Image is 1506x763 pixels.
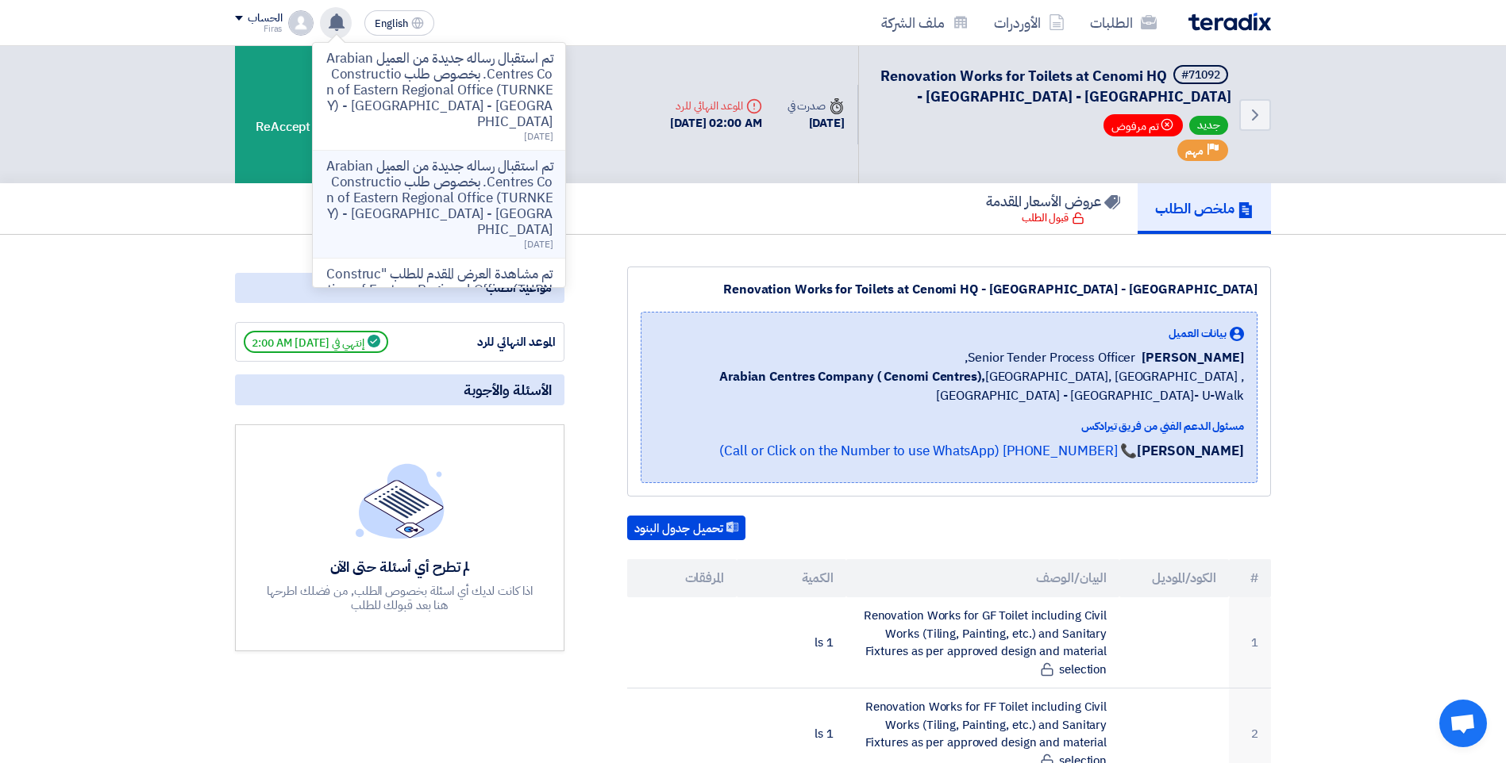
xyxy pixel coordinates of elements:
p: تم استقبال رساله جديدة من العميل Arabian Centres Co. بخصوص طلب Construction of Eastern Regional O... [325,159,553,238]
button: تحميل جدول البنود [627,516,745,541]
span: الأسئلة والأجوبة [464,381,552,399]
div: مواعيد الطلب [235,273,564,303]
a: ملخص الطلب [1138,183,1271,234]
div: قبول الطلب [1022,210,1084,226]
th: البيان/الوصف [846,559,1120,597]
a: 📞 [PHONE_NUMBER] (Call or Click on the Number to use WhatsApp) [719,441,1137,461]
h5: عروض الأسعار المقدمة [986,192,1120,210]
th: الكود/الموديل [1119,559,1229,597]
div: دردشة مفتوحة [1439,700,1487,747]
h5: Renovation Works for Toilets at Cenomi HQ - U Walk - Riyadh [878,65,1231,106]
span: جديد [1189,116,1228,135]
button: English [364,10,434,36]
div: الموعد النهائي للرد [437,333,556,351]
div: [DATE] [788,114,845,132]
b: Arabian Centres Company ( Cenomi Centres), [719,367,985,386]
th: المرفقات [627,559,737,597]
span: مهم [1185,144,1204,159]
span: [DATE] [524,129,553,144]
a: الأوردرات [981,4,1077,41]
div: صدرت في [788,98,845,114]
span: [DATE] [524,237,553,251]
span: إنتهي في [DATE] 2:00 AM [244,331,388,353]
a: عروض الأسعار المقدمة قبول الطلب [969,183,1138,234]
strong: [PERSON_NAME] [1137,441,1244,461]
td: Renovation Works for GF Toilet including Civil Works (Tiling, Painting, etc.) and Sanitary Fixtur... [846,597,1120,688]
h5: ملخص الطلب [1155,199,1254,217]
div: اذا كانت لديك أي اسئلة بخصوص الطلب, من فضلك اطرحها هنا بعد قبولك للطلب [265,584,535,612]
span: Senior Tender Process Officer, [965,348,1135,367]
div: لم تطرح أي أسئلة حتى الآن [265,558,535,576]
td: 1 [1229,597,1271,688]
td: 1 ls [737,597,846,688]
a: الطلبات [1077,4,1169,41]
div: الحساب [248,12,282,25]
div: مسئول الدعم الفني من فريق تيرادكس [654,418,1244,435]
a: ملف الشركة [869,4,981,41]
div: #71092 [1181,70,1220,81]
div: Renovation Works for Toilets at Cenomi HQ - [GEOGRAPHIC_DATA] - [GEOGRAPHIC_DATA] [641,280,1258,299]
img: Teradix logo [1188,13,1271,31]
span: تم مرفوض [1104,114,1183,136]
div: ReAccept the invitation [235,46,410,183]
img: empty_state_list.svg [356,463,445,538]
span: [PERSON_NAME] [1142,348,1244,367]
div: [DATE] 02:00 AM [670,114,762,132]
div: الموعد النهائي للرد [670,98,762,114]
span: [GEOGRAPHIC_DATA], [GEOGRAPHIC_DATA] ,[GEOGRAPHIC_DATA] - [GEOGRAPHIC_DATA]- U-Walk [654,367,1244,405]
span: English [375,18,408,29]
p: تم مشاهدة العرض المقدم للطلب "Construction of Eastern Regional Office (TURNKEY) - [GEOGRAPHIC_DAT... [325,266,553,330]
p: تم استقبال رساله جديدة من العميل Arabian Centres Co. بخصوص طلب Construction of Eastern Regional O... [325,51,553,130]
span: Renovation Works for Toilets at Cenomi HQ - [GEOGRAPHIC_DATA] - [GEOGRAPHIC_DATA] [880,65,1231,107]
div: Firas [235,25,282,33]
img: profile_test.png [288,10,314,36]
th: # [1229,559,1271,597]
span: بيانات العميل [1169,325,1227,342]
th: الكمية [737,559,846,597]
